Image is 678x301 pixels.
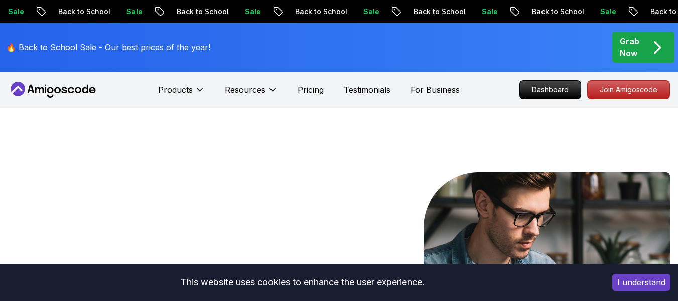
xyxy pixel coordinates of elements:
[225,84,265,96] p: Resources
[588,81,669,99] p: Join Amigoscode
[298,84,324,96] a: Pricing
[158,84,193,96] p: Products
[225,84,278,104] button: Resources
[519,80,581,99] a: Dashboard
[50,7,118,17] p: Back to School
[8,271,597,293] div: This website uses cookies to enhance the user experience.
[169,7,237,17] p: Back to School
[587,80,670,99] a: Join Amigoscode
[520,81,581,99] p: Dashboard
[355,7,387,17] p: Sale
[344,84,390,96] a: Testimonials
[474,7,506,17] p: Sale
[237,7,269,17] p: Sale
[620,35,639,59] p: Grab Now
[118,7,151,17] p: Sale
[524,7,592,17] p: Back to School
[158,84,205,104] button: Products
[612,274,670,291] button: Accept cookies
[592,7,624,17] p: Sale
[287,7,355,17] p: Back to School
[6,41,210,53] p: 🔥 Back to School Sale - Our best prices of the year!
[411,84,460,96] a: For Business
[405,7,474,17] p: Back to School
